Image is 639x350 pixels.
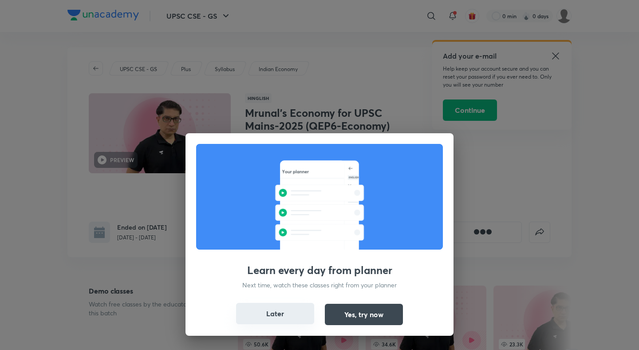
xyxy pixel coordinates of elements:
button: Yes, try now [325,304,403,325]
button: Later [236,303,314,324]
g: PM [281,229,284,230]
g: PM [281,209,284,210]
p: Next time, watch these classes right from your planner [242,280,397,290]
g: Your planner [282,170,309,174]
h3: Learn every day from planner [247,264,392,277]
g: PM [281,189,284,191]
